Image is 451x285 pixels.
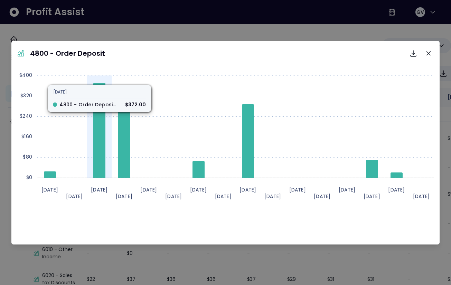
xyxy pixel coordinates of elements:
text: [DATE] [289,186,306,193]
button: Download options [406,46,420,60]
text: [DATE] [165,193,182,200]
text: $0 [26,174,32,181]
text: [DATE] [115,193,132,200]
text: $80 [23,153,32,160]
text: [DATE] [66,193,83,200]
p: 4800 - Order Deposit [30,48,105,59]
text: $160 [21,133,32,140]
text: [DATE] [339,186,355,193]
text: $240 [20,113,32,119]
text: [DATE] [91,186,107,193]
text: [DATE] [314,193,330,200]
text: [DATE] [388,186,405,193]
text: [DATE] [140,186,157,193]
text: $320 [20,92,32,99]
text: [DATE] [363,193,380,200]
text: [DATE] [413,193,430,200]
text: [DATE] [239,186,256,193]
text: [DATE] [264,193,281,200]
text: [DATE] [190,186,206,193]
text: $400 [19,72,32,79]
button: Close [423,48,434,59]
text: [DATE] [41,186,58,193]
text: [DATE] [215,193,231,200]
